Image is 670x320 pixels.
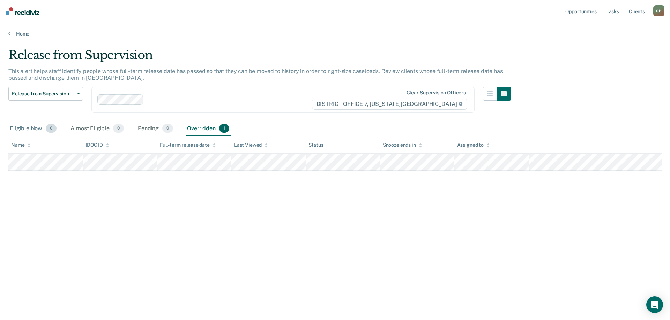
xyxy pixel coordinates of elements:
[8,87,83,101] button: Release from Supervision
[12,91,74,97] span: Release from Supervision
[312,99,467,110] span: DISTRICT OFFICE 7, [US_STATE][GEOGRAPHIC_DATA]
[234,142,268,148] div: Last Viewed
[8,48,511,68] div: Release from Supervision
[219,124,229,133] span: 1
[8,68,502,81] p: This alert helps staff identify people whose full-term release date has passed so that they can b...
[160,142,216,148] div: Full-term release date
[162,124,173,133] span: 0
[46,124,57,133] span: 0
[6,7,39,15] img: Recidiviz
[457,142,490,148] div: Assigned to
[69,121,125,136] div: Almost Eligible0
[646,296,663,313] div: Open Intercom Messenger
[11,142,31,148] div: Name
[8,121,58,136] div: Eligible Now0
[653,5,664,16] button: SH
[113,124,124,133] span: 0
[653,5,664,16] div: S H
[407,90,466,96] div: Clear supervision officers
[383,142,422,148] div: Snooze ends in
[186,121,231,136] div: Overridden1
[308,142,323,148] div: Status
[85,142,109,148] div: IDOC ID
[136,121,174,136] div: Pending0
[8,31,662,37] a: Home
